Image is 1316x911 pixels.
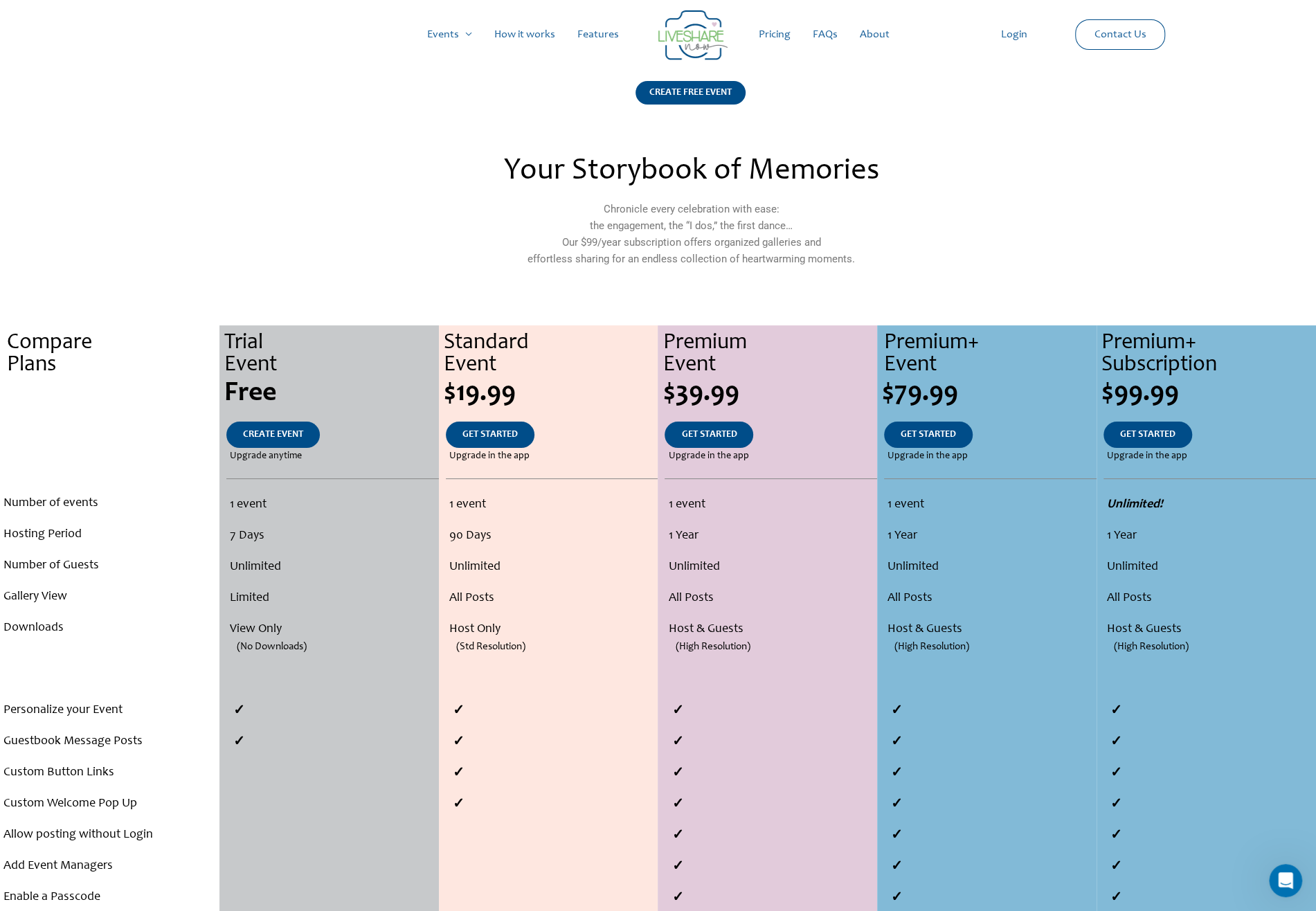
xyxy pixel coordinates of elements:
[1107,498,1163,511] strong: Unlimited!
[884,332,1097,377] div: Premium+ Event
[1101,380,1316,408] div: $99.99
[894,631,969,662] span: (High Resolution)
[243,430,303,440] span: CREATE EVENT
[446,422,534,448] a: GET STARTED
[1107,583,1313,614] li: All Posts
[3,851,216,882] li: Add Event Managers
[449,448,530,464] span: Upgrade in the app
[237,631,307,662] span: (No Downloads)
[230,614,434,645] li: View Only
[416,12,483,57] a: Events
[887,448,968,464] span: Upgrade in the app
[887,583,1093,614] li: All Posts
[887,552,1093,583] li: Unlimited
[887,614,1093,645] li: Host & Guests
[668,552,874,583] li: Unlimited
[1120,430,1175,440] span: GET STARTED
[3,613,216,644] li: Downloads
[391,201,991,267] p: Chronicle every celebration with ease: the engagement, the “I dos,” the first dance… Our $99/year...
[3,695,216,726] li: Personalize your Event
[884,422,973,448] a: GET STARTED
[226,422,320,448] a: CREATE EVENT
[456,631,525,662] span: (Std Resolution)
[3,726,216,757] li: Guestbook Message Posts
[3,757,216,788] li: Custom Button Links
[224,380,439,408] div: Free
[675,631,750,662] span: (High Resolution)
[106,380,113,408] span: .
[3,820,216,851] li: Allow posting without Login
[224,332,439,377] div: Trial Event
[108,451,111,461] span: .
[449,489,655,521] li: 1 event
[449,614,655,645] li: Host Only
[901,430,956,440] span: GET STARTED
[1101,332,1316,377] div: Premium+ Subscription
[668,583,874,614] li: All Posts
[662,380,877,408] div: $39.99
[668,614,874,645] li: Host & Guests
[3,519,216,550] li: Hosting Period
[887,489,1093,521] li: 1 event
[1107,521,1313,552] li: 1 Year
[802,12,849,57] a: FAQs
[444,380,658,408] div: $19.99
[1269,864,1302,897] iframe: Intercom live chat
[662,332,877,377] div: Premium Event
[108,430,111,440] span: .
[668,521,874,552] li: 1 Year
[1107,448,1187,464] span: Upgrade in the app
[3,550,216,581] li: Number of Guests
[3,788,216,820] li: Custom Welcome Pop Up
[1107,614,1313,645] li: Host & Guests
[391,156,991,187] h2: Your Storybook of Memories
[681,430,737,440] span: GET STARTED
[1083,20,1157,49] a: Contact Us
[658,10,728,60] img: LiveShare logo - Capture & Share Event Memories
[230,521,434,552] li: 7 Days
[230,448,302,464] span: Upgrade anytime
[882,380,1097,408] div: $79.99
[1103,422,1192,448] a: GET STARTED
[636,81,746,105] div: CREATE FREE EVENT
[665,422,753,448] a: GET STARTED
[24,12,1292,57] nav: Site Navigation
[449,583,655,614] li: All Posts
[3,581,216,613] li: Gallery View
[748,12,802,57] a: Pricing
[1107,552,1313,583] li: Unlimited
[462,430,518,440] span: GET STARTED
[230,489,434,521] li: 1 event
[849,12,901,57] a: About
[230,552,434,583] li: Unlimited
[1114,631,1189,662] span: (High Resolution)
[887,521,1093,552] li: 1 Year
[668,489,874,521] li: 1 event
[483,12,566,57] a: How it works
[230,583,434,614] li: Limited
[566,12,630,57] a: Features
[990,12,1038,57] a: Login
[668,448,748,464] span: Upgrade in the app
[91,422,127,448] a: .
[3,488,216,519] li: Number of events
[449,552,655,583] li: Unlimited
[636,81,746,122] a: CREATE FREE EVENT
[444,332,658,377] div: Standard Event
[449,521,655,552] li: 90 Days
[7,332,219,377] div: Compare Plans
